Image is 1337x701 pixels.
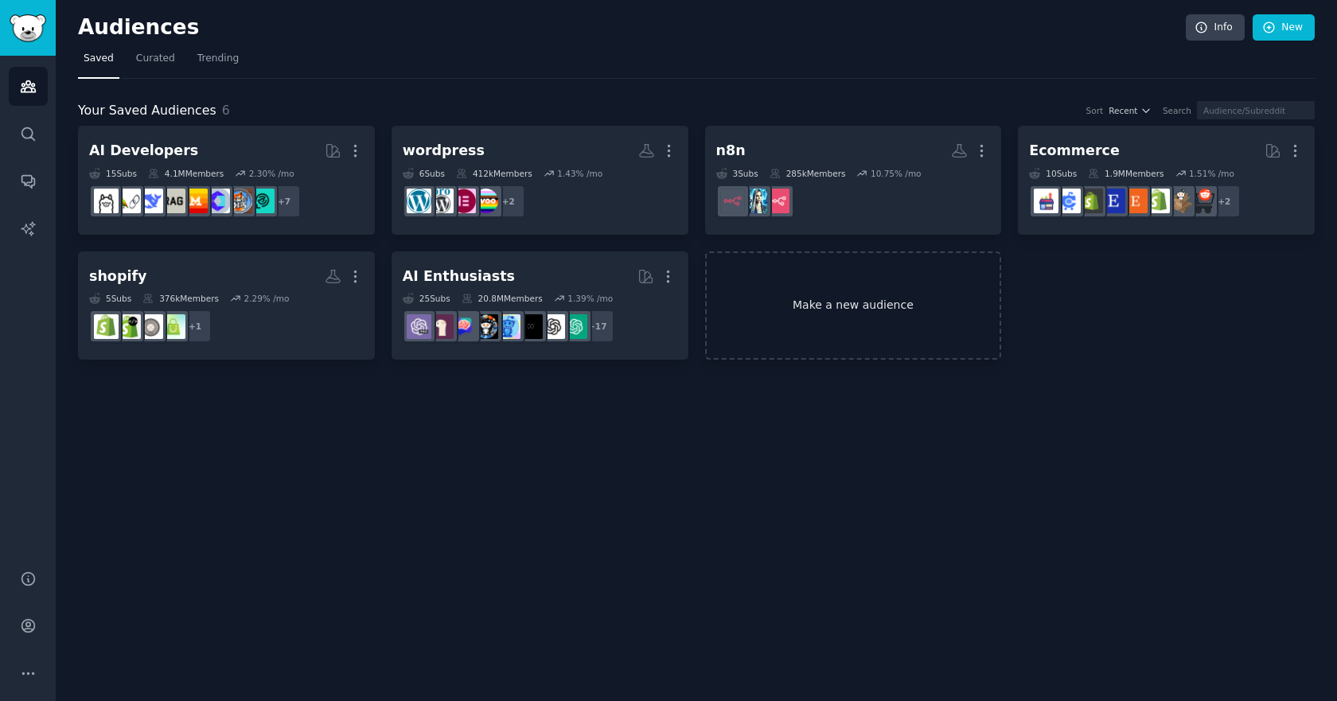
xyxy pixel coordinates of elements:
div: 25 Sub s [403,293,450,304]
div: shopify [89,267,146,286]
a: Make a new audience [705,251,1002,360]
div: AI Enthusiasts [403,267,515,286]
img: automation [743,189,767,213]
img: ecommercemarketing [1056,189,1081,213]
div: 4.1M Members [148,168,224,179]
div: + 17 [581,310,614,343]
a: Saved [78,46,119,79]
img: ChatGPTPro [407,314,431,339]
img: n8n_ai_agents [765,189,789,213]
a: New [1253,14,1315,41]
img: ProWordPress [429,189,454,213]
div: 15 Sub s [89,168,137,179]
img: elementor [451,189,476,213]
img: ecommerce [1190,189,1214,213]
div: Search [1163,105,1191,116]
img: Wordpress [407,189,431,213]
img: Etsy [1123,189,1148,213]
img: OpenSourceAI [205,189,230,213]
img: ChatGPTPromptGenius [451,314,476,339]
div: 6 Sub s [403,168,445,179]
div: wordpress [403,141,485,161]
span: Saved [84,52,114,66]
img: ArtificialInteligence [518,314,543,339]
a: Info [1186,14,1245,41]
a: n8n3Subs285kMembers10.75% /mon8n_ai_agentsautomationn8n [705,126,1002,235]
a: Ecommerce10Subs1.9MMembers1.51% /mo+2ecommercedropshipshopifyEtsyEtsySellersreviewmyshopifyecomme... [1018,126,1315,235]
img: ollama [94,189,119,213]
img: artificial [496,314,520,339]
div: 1.51 % /mo [1189,168,1234,179]
div: 2.30 % /mo [249,168,294,179]
img: dropship [1167,189,1192,213]
div: + 2 [1207,185,1241,218]
img: Rag [161,189,185,213]
img: MistralAI [183,189,208,213]
img: LangChain [116,189,141,213]
a: Trending [192,46,244,79]
a: AI Developers15Subs4.1MMembers2.30% /mo+7AIDevelopersSocietyllmopsOpenSourceAIMistralAIRagDeepSee... [78,126,375,235]
h2: Audiences [78,15,1186,41]
button: Recent [1109,105,1152,116]
div: 2.29 % /mo [244,293,289,304]
img: shopify [94,314,119,339]
div: 1.43 % /mo [557,168,602,179]
a: shopify5Subs376kMembers2.29% /mo+1Shopify_SuccessShopifyeCommerceshopifyDevshopify [78,251,375,360]
div: 3 Sub s [716,168,758,179]
img: AIDevelopersSociety [250,189,275,213]
span: Curated [136,52,175,66]
img: aiArt [474,314,498,339]
div: 412k Members [456,168,532,179]
a: AI Enthusiasts25Subs20.8MMembers1.39% /mo+17ChatGPTOpenAIArtificialInteligenceartificialaiArtChat... [392,251,688,360]
span: 6 [222,103,230,118]
img: llmops [228,189,252,213]
div: 5 Sub s [89,293,131,304]
span: Your Saved Audiences [78,101,216,121]
a: Curated [131,46,181,79]
div: 10 Sub s [1029,168,1077,179]
div: Sort [1086,105,1104,116]
div: + 1 [178,310,212,343]
div: 285k Members [770,168,846,179]
img: shopify [1145,189,1170,213]
div: 10.75 % /mo [871,168,922,179]
div: AI Developers [89,141,198,161]
div: 1.39 % /mo [567,293,613,304]
div: 20.8M Members [462,293,543,304]
a: wordpress6Subs412kMembers1.43% /mo+2woocommerceelementorProWordPressWordpress [392,126,688,235]
div: 1.9M Members [1088,168,1164,179]
div: 376k Members [142,293,219,304]
div: n8n [716,141,746,161]
img: OpenAI [540,314,565,339]
img: EtsySellers [1101,189,1125,213]
img: DeepSeek [138,189,163,213]
img: woocommerce [474,189,498,213]
img: ChatGPT [563,314,587,339]
img: ShopifyeCommerce [138,314,163,339]
img: GummySearch logo [10,14,46,42]
input: Audience/Subreddit [1197,101,1315,119]
img: ecommerce_growth [1034,189,1058,213]
span: Trending [197,52,239,66]
div: + 7 [267,185,301,218]
div: Ecommerce [1029,141,1120,161]
img: reviewmyshopify [1078,189,1103,213]
div: + 2 [492,185,525,218]
img: Shopify_Success [161,314,185,339]
span: Recent [1109,105,1137,116]
img: LocalLLaMA [429,314,454,339]
img: shopifyDev [116,314,141,339]
img: n8n [720,189,745,213]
